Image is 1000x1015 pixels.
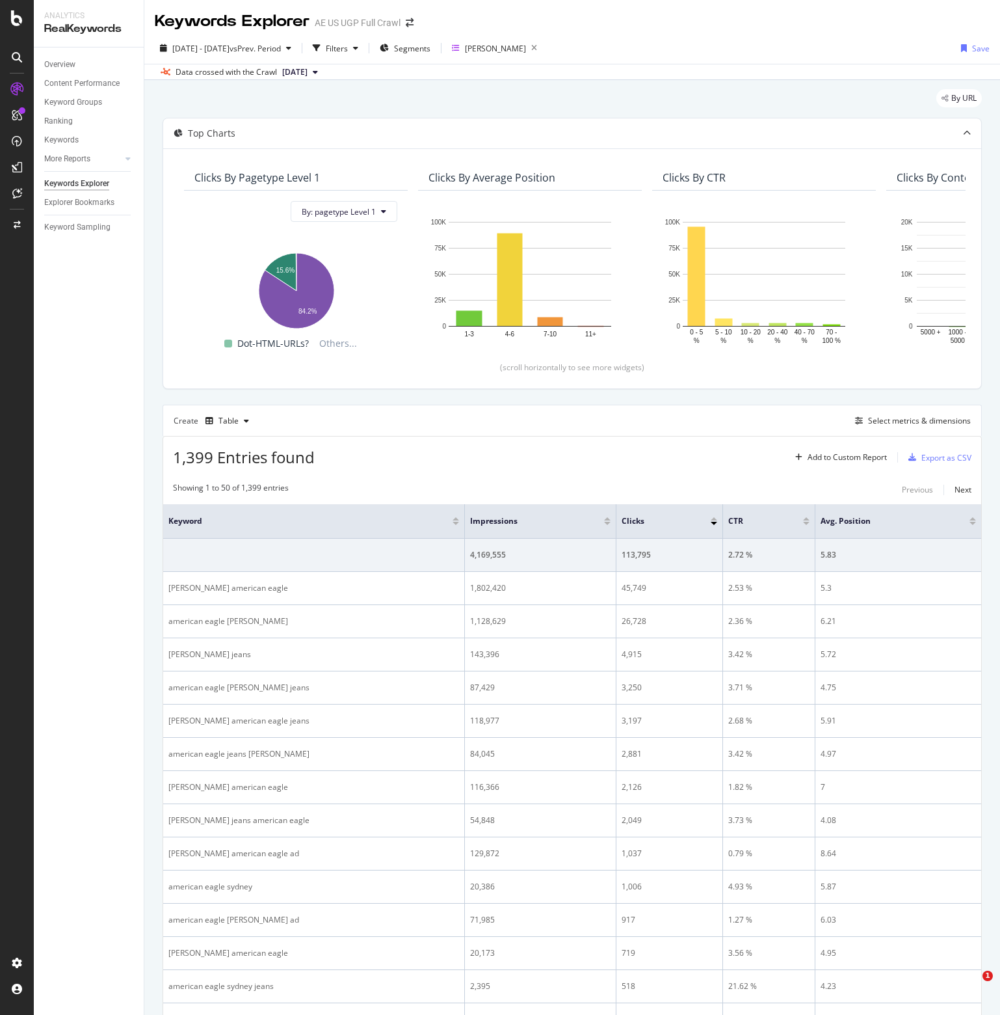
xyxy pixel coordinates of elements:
svg: A chart. [663,215,865,346]
div: american eagle sydney [168,881,459,893]
div: 1,006 [622,881,717,893]
span: 1,399 Entries found [173,446,315,468]
text: % [748,337,754,344]
div: 113,795 [622,549,717,561]
div: american eagle [PERSON_NAME] [168,616,459,627]
a: Keywords [44,133,135,147]
div: 1.27 % [728,914,809,926]
div: RealKeywords [44,21,133,36]
div: legacy label [936,89,982,107]
button: Previous [902,482,933,498]
text: 7-10 [544,331,557,338]
text: 40 - 70 [795,329,815,336]
text: 15.6% [276,267,295,274]
div: 4.08 [821,815,976,826]
text: 20 - 40 [767,329,788,336]
div: 87,429 [470,682,611,694]
div: Next [954,484,971,495]
div: american eagle sydney jeans [168,981,459,992]
div: [PERSON_NAME] american eagle jeans [168,715,459,727]
div: [PERSON_NAME] [465,43,526,54]
a: Ranking [44,115,135,128]
a: More Reports [44,152,122,166]
div: 917 [622,914,717,926]
div: 3.71 % [728,682,809,694]
div: 1,037 [622,848,717,859]
span: 2025 Aug. 22nd [282,66,308,78]
div: Keywords Explorer [155,10,309,33]
div: Create [174,411,254,431]
text: 50K [434,271,446,278]
text: 5K [904,297,913,304]
svg: A chart. [194,247,397,331]
div: Showing 1 to 50 of 1,399 entries [173,482,289,498]
div: Top Charts [188,127,235,140]
div: 6.21 [821,616,976,627]
div: Keyword Groups [44,96,102,109]
div: 1,128,629 [470,616,611,627]
div: 4.93 % [728,881,809,893]
div: Save [972,43,990,54]
div: 2,881 [622,748,717,760]
div: 3.56 % [728,947,809,959]
button: Segments [375,38,436,59]
div: Keyword Sampling [44,221,111,234]
button: Export as CSV [903,447,971,468]
span: Clicks [622,515,691,527]
div: Clicks By Average Position [428,171,555,184]
div: [PERSON_NAME] jeans american eagle [168,815,459,826]
text: 100K [665,219,681,226]
span: Others... [314,336,362,351]
div: Previous [902,484,933,495]
div: 5.72 [821,649,976,660]
div: 4,169,555 [470,549,611,561]
div: [PERSON_NAME] american eagle [168,582,459,594]
div: [PERSON_NAME] american eagle [168,947,459,959]
div: 0.79 % [728,848,809,859]
div: Ranking [44,115,73,128]
text: 15K [901,245,913,252]
button: [PERSON_NAME] [447,38,542,59]
div: 4.97 [821,748,976,760]
div: 4.23 [821,981,976,992]
div: 118,977 [470,715,611,727]
div: 116,366 [470,781,611,793]
div: american eagle jeans [PERSON_NAME] [168,748,459,760]
div: 719 [622,947,717,959]
text: 10K [901,271,913,278]
div: 2.36 % [728,616,809,627]
div: Clicks By pagetype Level 1 [194,171,320,184]
span: vs Prev. Period [230,43,281,54]
text: 84.2% [298,308,317,316]
div: 143,396 [470,649,611,660]
div: 2,395 [470,981,611,992]
button: Add to Custom Report [790,447,887,468]
div: Content Performance [44,77,120,90]
div: 2.53 % [728,582,809,594]
text: 0 [909,323,913,330]
a: Keywords Explorer [44,177,135,191]
text: 50K [668,271,680,278]
span: Segments [394,43,430,54]
div: 4,915 [622,649,717,660]
div: 518 [622,981,717,992]
span: CTR [728,515,783,527]
div: 3.42 % [728,649,809,660]
div: Keywords [44,133,79,147]
div: 2.72 % [728,549,809,561]
text: 4-6 [505,331,515,338]
div: AE US UGP Full Crawl [315,16,401,29]
text: % [720,337,726,344]
div: Add to Custom Report [808,453,887,461]
div: [PERSON_NAME] jeans [168,649,459,660]
button: Select metrics & dimensions [850,413,971,429]
text: % [694,337,700,344]
div: arrow-right-arrow-left [406,18,414,27]
text: 25K [434,297,446,304]
div: 71,985 [470,914,611,926]
text: 0 - 5 [690,329,703,336]
svg: A chart. [428,215,631,346]
div: 1.82 % [728,781,809,793]
div: [PERSON_NAME] american eagle ad [168,848,459,859]
div: Clicks By CTR [663,171,726,184]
